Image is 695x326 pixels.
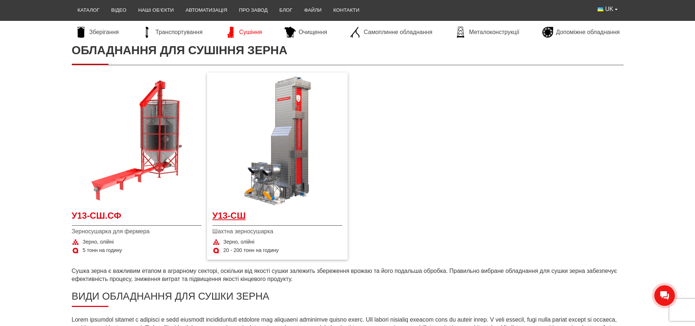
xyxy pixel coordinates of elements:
a: Блог [273,2,298,18]
a: Контакти [328,2,365,18]
span: 20 - 200 тонн на годину [223,247,279,254]
a: Відео [106,2,133,18]
a: Наші об’єкти [132,2,180,18]
a: Допоміжне обладнання [539,27,624,38]
a: Файли [298,2,328,18]
span: Зерносушарка для фермера [72,227,202,236]
span: Зерно, олійні [83,238,114,246]
a: Металоконструкції [451,27,523,38]
a: Сушіння [222,27,266,38]
a: У13-СШ [212,210,342,226]
span: Очищення [299,28,327,36]
h1: Обладнання для сушіння зерна [72,36,624,65]
a: Каталог [72,2,106,18]
span: Металоконструкції [469,28,519,36]
button: UK [592,2,623,16]
a: Про завод [233,2,273,18]
h2: Види обладнання для сушки зерна [72,290,624,307]
span: Зерно, олійні [223,238,255,246]
span: Зберігання [89,28,119,36]
a: Очищення [281,27,331,38]
span: Сушіння [239,28,262,36]
span: Шахтна зерносушарка [212,227,342,236]
a: Зберігання [72,27,123,38]
a: Автоматизація [180,2,233,18]
span: UK [605,5,613,13]
span: Самоплинне обладнання [364,28,432,36]
span: Допоміжне обладнання [556,28,620,36]
span: Транспортування [155,28,203,36]
p: Сушка зерна є важливим етапом в аграрному секторі, оскільки від якості сушки залежить збереження ... [72,267,624,284]
a: Транспортування [138,27,206,38]
a: У13-СШ.СФ [72,210,202,226]
span: 5 тонн на годину [83,247,122,254]
a: Самоплинне обладнання [346,27,436,38]
img: Українська [598,7,603,11]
